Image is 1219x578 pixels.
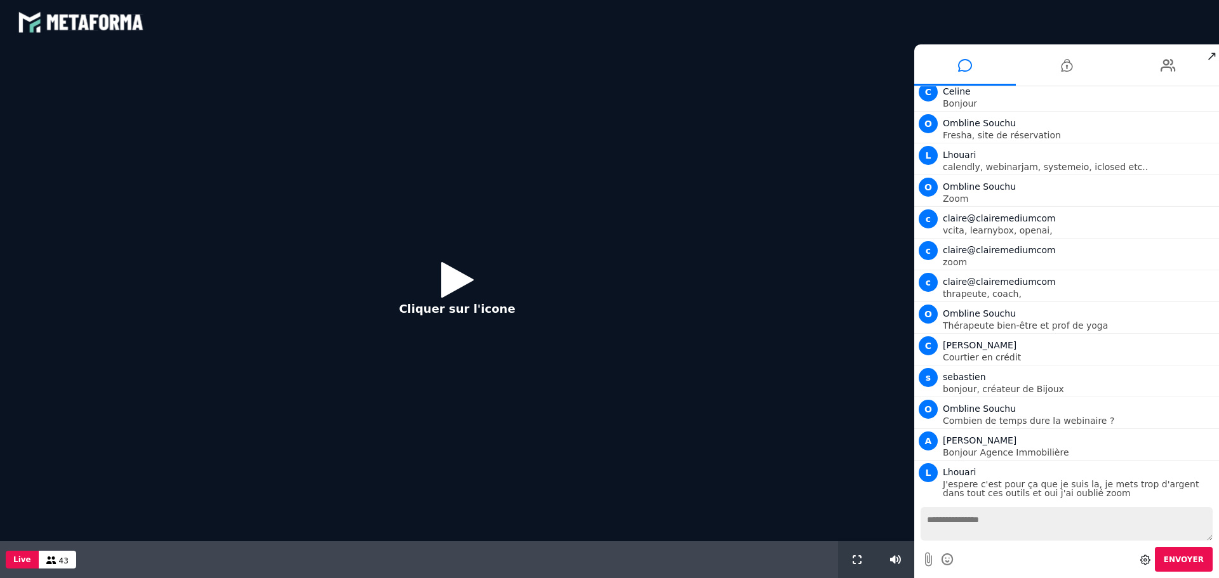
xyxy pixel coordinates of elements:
[1204,44,1219,67] span: ↗
[943,289,1216,298] p: thrapeute, coach,
[919,241,938,260] span: c
[943,118,1016,128] span: Ombline Souchu
[943,353,1216,362] p: Courtier en crédit
[943,99,1216,108] p: Bonjour
[919,146,938,165] span: L
[943,226,1216,235] p: vcita, learnybox, openai,
[943,194,1216,203] p: Zoom
[943,277,1056,287] span: claire@clairemediumcom
[943,150,976,160] span: Lhouari
[943,321,1216,330] p: Thérapeute bien-être et prof de yoga
[59,556,69,565] span: 43
[919,82,938,102] span: C
[919,273,938,292] span: c
[943,181,1016,192] span: Ombline Souchu
[919,463,938,482] span: L
[6,551,39,568] button: Live
[943,86,971,96] span: Celine
[943,340,1016,350] span: [PERSON_NAME]
[943,258,1216,266] p: zoom
[1164,555,1204,564] span: Envoyer
[386,252,528,334] button: Cliquer sur l'icone
[919,400,938,419] span: O
[919,178,938,197] span: O
[943,448,1216,457] p: Bonjour Agence Immobilière
[1155,547,1213,572] button: Envoyer
[919,305,938,324] span: O
[919,209,938,228] span: c
[943,435,1016,445] span: [PERSON_NAME]
[919,431,938,450] span: A
[943,404,1016,414] span: Ombline Souchu
[943,308,1016,319] span: Ombline Souchu
[919,368,938,387] span: s
[943,162,1216,171] p: calendly, webinarjam, systemeio, iclosed etc..
[943,480,1216,497] p: J'espere c'est pour ça que je suis la, je mets trop d'argent dans tout ces outils et oui j'ai oub...
[943,131,1216,140] p: Fresha, site de réservation
[943,467,976,477] span: Lhouari
[919,336,938,355] span: C
[943,372,986,382] span: sebastien
[399,300,515,317] p: Cliquer sur l'icone
[943,213,1056,223] span: claire@clairemediumcom
[919,114,938,133] span: O
[943,245,1056,255] span: claire@clairemediumcom
[943,416,1216,425] p: Combien de temps dure la webinaire ?
[943,384,1216,393] p: bonjour, créateur de Bijoux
